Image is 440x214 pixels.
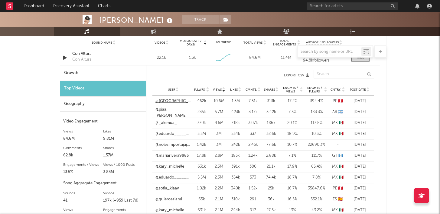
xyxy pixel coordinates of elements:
div: Shares [103,145,143,152]
div: 354k [229,175,243,181]
span: 🇪🇸 [338,197,343,201]
span: Fllwrs. [194,88,206,92]
div: 7.5 % [282,109,303,115]
div: Top Videos [60,81,146,96]
div: 9.81M [103,135,143,142]
a: @eduardo______________1 [155,175,191,181]
div: 462k [194,98,209,104]
div: AR [330,109,345,115]
div: 17.2 % [282,98,303,104]
span: Cntry. [331,88,341,92]
div: 534k [229,131,243,137]
div: 13.5% [63,169,103,176]
div: Geography [60,96,146,112]
div: Likes [103,128,143,135]
div: 17.9 % [282,164,303,170]
div: 394.4 % [306,98,327,104]
div: 65k [194,196,209,202]
a: @mariarivera9883 [155,153,189,159]
button: Track [182,15,220,24]
div: 10.6M [212,98,226,104]
div: 41 [63,197,103,204]
span: Engmts / Fllwrs. [306,86,324,93]
div: 7.1 % [282,153,303,159]
div: 11.4M [272,55,300,61]
div: 4.5M [212,120,226,126]
div: [DATE] [348,186,371,192]
input: Search... [314,70,374,79]
div: 16.7 % [282,186,303,192]
span: Cmnts. [246,88,257,92]
a: @_alemua_ [155,120,177,126]
div: 18.9 % [282,131,303,137]
span: 🇵🇪 [338,99,343,103]
div: 195k [229,153,243,159]
div: 183.3 % [306,109,327,115]
div: 7.51k [246,98,261,104]
div: 10.3 % [306,131,327,137]
div: Views / 1000 Posts [103,161,143,169]
div: 62.8k [63,152,103,159]
div: 32.6k [264,131,279,137]
div: 2.3M [212,164,226,170]
input: Search for artists [307,2,398,10]
div: 74.4k [264,175,279,181]
div: MX [330,175,345,181]
div: 35847.6 % [306,186,327,192]
span: 🇲🇽 [339,208,344,212]
input: Search by song name or URL [298,49,361,54]
span: 🇲🇽 [339,165,344,169]
div: 117.8 % [306,120,327,126]
div: Con Altura [72,57,92,63]
div: Video Engagement [63,118,143,125]
div: 22.1k [148,55,176,61]
div: 5.7M [212,109,226,115]
a: @kary_michelle [155,207,184,213]
div: Comments [63,145,103,152]
div: 242k [229,142,243,148]
span: Total Views [243,41,262,45]
div: ES [330,196,345,202]
div: 770k [194,120,209,126]
div: 84.6M [241,55,269,61]
div: MX [330,164,345,170]
div: 1.42k [194,142,209,148]
div: PE [330,98,345,104]
div: 65.4 % [306,164,327,170]
a: @sofia_kiaav [155,186,179,192]
a: @nolesimportajajajaj [155,142,191,148]
span: 🇵🇪 [338,186,343,190]
div: MX [330,120,345,126]
div: 1.24k [246,153,261,159]
div: 235k [194,109,209,115]
div: 16.5 % [282,196,303,202]
div: - [330,142,345,148]
div: 631k [194,164,209,170]
div: PE [330,186,345,192]
div: 337 [246,131,261,137]
div: 1.3k [189,55,196,61]
a: @quierosalami [155,196,182,202]
div: Song Aggregate Engagement [63,180,143,187]
div: [DATE] [348,142,371,148]
div: 1.02k [194,186,209,192]
div: 1117 % [306,153,327,159]
span: Shares [264,88,275,92]
div: 313k [264,98,279,104]
div: 36k [264,196,279,202]
span: Views [213,88,222,92]
div: 340k [229,186,243,192]
div: [DATE] [348,175,371,181]
div: 27.5k [264,207,279,213]
div: 2.1M [212,196,226,202]
div: 5.5M [194,131,209,137]
div: 84.6M [63,135,103,142]
a: @eduardo______________1 [155,131,191,137]
div: 244k [229,207,243,213]
span: Total Engagements [272,39,296,46]
div: 18.7 % [282,175,303,181]
div: [DATE] [348,164,371,170]
a: @piaa.[PERSON_NAME] [155,107,191,119]
div: 532.1 % [306,196,327,202]
div: Views [63,206,103,214]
